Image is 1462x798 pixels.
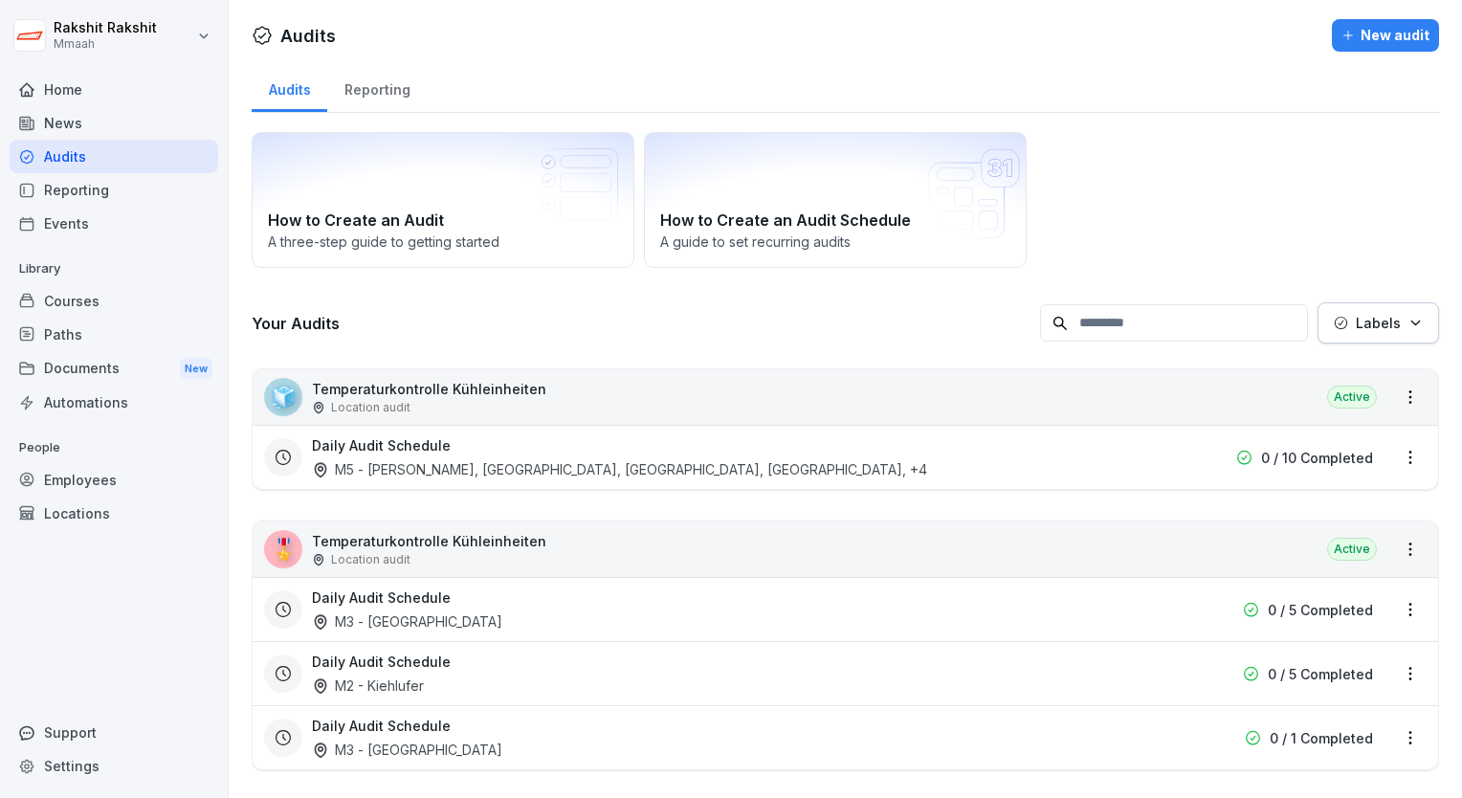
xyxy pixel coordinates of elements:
[312,676,424,696] div: M2 - Kiehlufer
[10,351,218,387] div: Documents
[312,587,451,608] h3: Daily Audit Schedule
[312,459,927,479] div: M5 - [PERSON_NAME], [GEOGRAPHIC_DATA], [GEOGRAPHIC_DATA], [GEOGRAPHIC_DATA] , +4
[10,716,218,749] div: Support
[252,63,327,112] a: Audits
[252,313,1030,334] h3: Your Audits
[312,611,502,632] div: M3 - [GEOGRAPHIC_DATA]
[1268,664,1373,684] p: 0 / 5 Completed
[312,379,546,399] p: Temperaturkontrolle Kühleinheiten
[54,20,157,36] p: Rakshit Rakshit
[312,531,546,551] p: Temperaturkontrolle Kühleinheiten
[1327,386,1377,409] div: Active
[10,432,218,463] p: People
[1341,25,1429,46] div: New audit
[1397,733,1443,779] iframe: Intercom live chat
[10,284,218,318] a: Courses
[10,386,218,419] a: Automations
[264,530,302,568] div: 🎖️
[10,463,218,497] a: Employees
[10,106,218,140] a: News
[331,399,410,416] p: Location audit
[1318,302,1439,344] button: Labels
[10,207,218,240] a: Events
[280,23,336,49] h1: Audits
[10,173,218,207] a: Reporting
[10,318,218,351] a: Paths
[312,740,502,760] div: M3 - [GEOGRAPHIC_DATA]
[1268,600,1373,620] p: 0 / 5 Completed
[1356,313,1401,333] p: Labels
[644,132,1027,268] a: How to Create an Audit ScheduleA guide to set recurring audits
[312,435,451,455] h3: Daily Audit Schedule
[660,209,1010,232] h2: How to Create an Audit Schedule
[10,351,218,387] a: DocumentsNew
[10,497,218,530] a: Locations
[1270,728,1373,748] p: 0 / 1 Completed
[268,232,618,252] p: A three-step guide to getting started
[10,254,218,284] p: Library
[1261,448,1373,468] p: 0 / 10 Completed
[10,749,218,783] a: Settings
[660,232,1010,252] p: A guide to set recurring audits
[252,132,634,268] a: How to Create an AuditA three-step guide to getting started
[312,652,451,672] h3: Daily Audit Schedule
[1332,19,1439,52] button: New audit
[10,140,218,173] a: Audits
[268,209,618,232] h2: How to Create an Audit
[331,551,410,568] p: Location audit
[10,73,218,106] a: Home
[264,378,302,416] div: 🧊
[327,63,427,112] a: Reporting
[312,716,451,736] h3: Daily Audit Schedule
[54,37,157,51] p: Mmaah
[1327,538,1377,561] div: Active
[180,358,212,380] div: New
